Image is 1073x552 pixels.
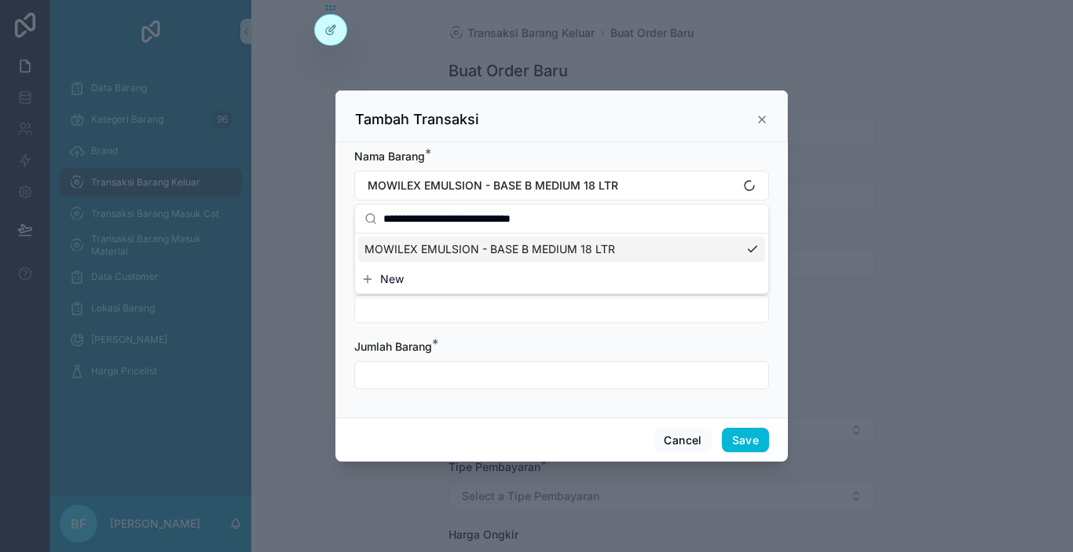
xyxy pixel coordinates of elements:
span: MOWILEX EMULSION - BASE B MEDIUM 18 LTR [364,241,615,257]
button: Save [722,428,769,453]
span: MOWILEX EMULSION - BASE B MEDIUM 18 LTR [368,178,618,193]
h3: Tambah Transaksi [355,110,479,129]
span: New [380,271,404,287]
button: New [361,271,762,287]
button: Select Button [354,171,769,201]
button: Cancel [654,428,712,453]
div: Suggestions [355,234,768,265]
span: Nama Barang [354,149,425,163]
span: Jumlah Barang [354,340,432,353]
